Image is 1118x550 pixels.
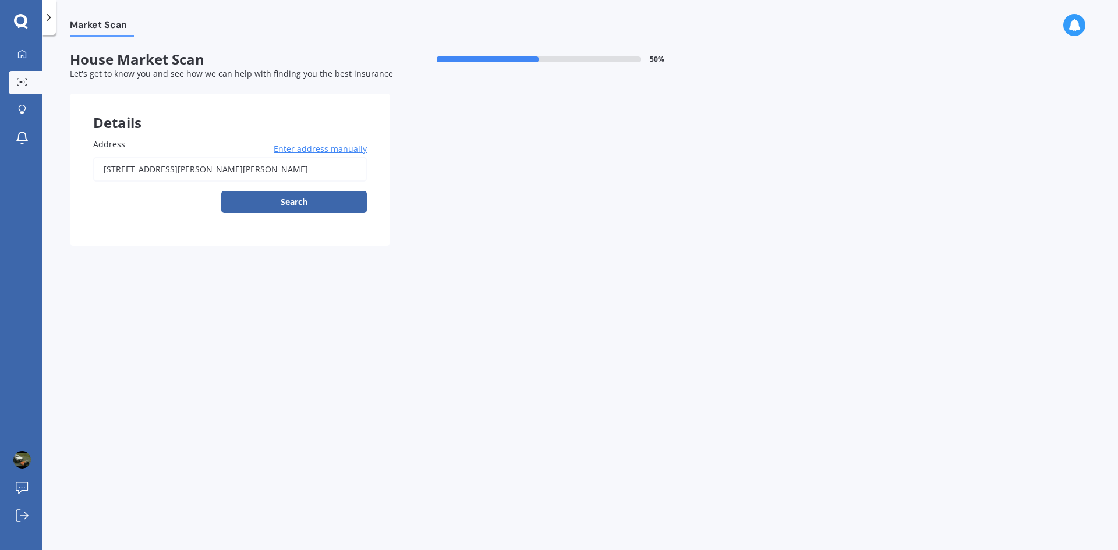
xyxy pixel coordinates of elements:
[13,451,31,469] img: ACg8ocLsLgPyJcbFZHC65hc3XmqIhr5PwR7Wno93hQpq_cWDi3eWLeQ=s96-c
[70,19,134,35] span: Market Scan
[70,94,390,129] div: Details
[274,143,367,155] span: Enter address manually
[70,51,390,68] span: House Market Scan
[221,191,367,213] button: Search
[93,157,367,182] input: Enter address
[70,68,393,79] span: Let's get to know you and see how we can help with finding you the best insurance
[93,139,125,150] span: Address
[650,55,664,63] span: 50 %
